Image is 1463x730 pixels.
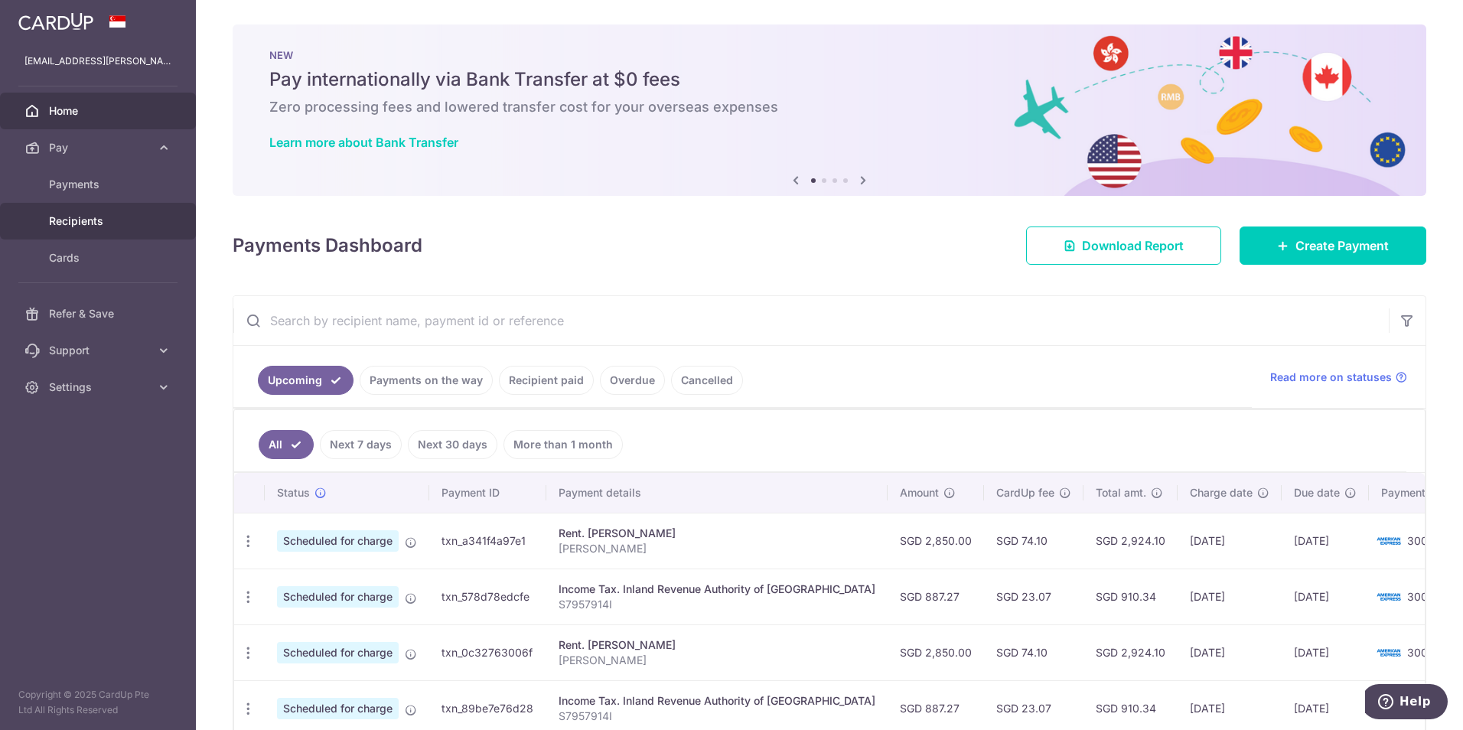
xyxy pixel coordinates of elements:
span: CardUp fee [996,485,1054,500]
h6: Zero processing fees and lowered transfer cost for your overseas expenses [269,98,1390,116]
td: SGD 74.10 [984,624,1083,680]
span: Download Report [1082,236,1184,255]
p: S7957914I [559,597,875,612]
span: Payments [49,177,150,192]
p: [PERSON_NAME] [559,541,875,556]
td: SGD 910.34 [1083,569,1178,624]
p: NEW [269,49,1390,61]
a: Recipient paid [499,366,594,395]
td: [DATE] [1282,513,1369,569]
div: Income Tax. Inland Revenue Authority of [GEOGRAPHIC_DATA] [559,693,875,709]
a: Upcoming [258,366,354,395]
a: All [259,430,314,459]
span: 3004 [1407,646,1435,659]
a: Download Report [1026,226,1221,265]
h4: Payments Dashboard [233,232,422,259]
span: Scheduled for charge [277,586,399,608]
td: [DATE] [1282,569,1369,624]
span: Cards [49,250,150,266]
a: Next 30 days [408,430,497,459]
td: txn_a341f4a97e1 [429,513,546,569]
td: [DATE] [1178,569,1282,624]
span: 3004 [1407,590,1435,603]
div: Rent. [PERSON_NAME] [559,637,875,653]
span: Total amt. [1096,485,1146,500]
span: Pay [49,140,150,155]
p: [EMAIL_ADDRESS][PERSON_NAME][DOMAIN_NAME] [24,54,171,69]
a: Learn more about Bank Transfer [269,135,458,150]
span: 3004 [1407,534,1435,547]
iframe: Opens a widget where you can find more information [1365,684,1448,722]
span: Scheduled for charge [277,698,399,719]
span: Create Payment [1295,236,1389,255]
img: Bank transfer banner [233,24,1426,196]
span: Support [49,343,150,358]
span: Amount [900,485,939,500]
span: Due date [1294,485,1340,500]
th: Payment details [546,473,888,513]
input: Search by recipient name, payment id or reference [233,296,1389,345]
span: Scheduled for charge [277,642,399,663]
td: txn_0c32763006f [429,624,546,680]
a: Next 7 days [320,430,402,459]
span: Settings [49,380,150,395]
td: [DATE] [1178,624,1282,680]
span: Home [49,103,150,119]
div: Income Tax. Inland Revenue Authority of [GEOGRAPHIC_DATA] [559,582,875,597]
a: Read more on statuses [1270,370,1407,385]
p: [PERSON_NAME] [559,653,875,668]
span: Scheduled for charge [277,530,399,552]
td: [DATE] [1178,513,1282,569]
a: Payments on the way [360,366,493,395]
th: Payment ID [429,473,546,513]
img: Bank Card [1373,644,1404,662]
td: SGD 74.10 [984,513,1083,569]
td: SGD 887.27 [888,569,984,624]
p: S7957914I [559,709,875,724]
img: CardUp [18,12,93,31]
span: Read more on statuses [1270,370,1392,385]
td: txn_578d78edcfe [429,569,546,624]
td: SGD 2,924.10 [1083,624,1178,680]
img: Bank Card [1373,588,1404,606]
td: [DATE] [1282,624,1369,680]
span: Recipients [49,213,150,229]
h5: Pay internationally via Bank Transfer at $0 fees [269,67,1390,92]
div: Rent. [PERSON_NAME] [559,526,875,541]
td: SGD 2,850.00 [888,624,984,680]
td: SGD 2,924.10 [1083,513,1178,569]
a: Overdue [600,366,665,395]
a: Create Payment [1240,226,1426,265]
img: Bank Card [1373,532,1404,550]
td: SGD 2,850.00 [888,513,984,569]
span: Status [277,485,310,500]
span: Refer & Save [49,306,150,321]
td: SGD 23.07 [984,569,1083,624]
a: Cancelled [671,366,743,395]
a: More than 1 month [503,430,623,459]
span: Charge date [1190,485,1253,500]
